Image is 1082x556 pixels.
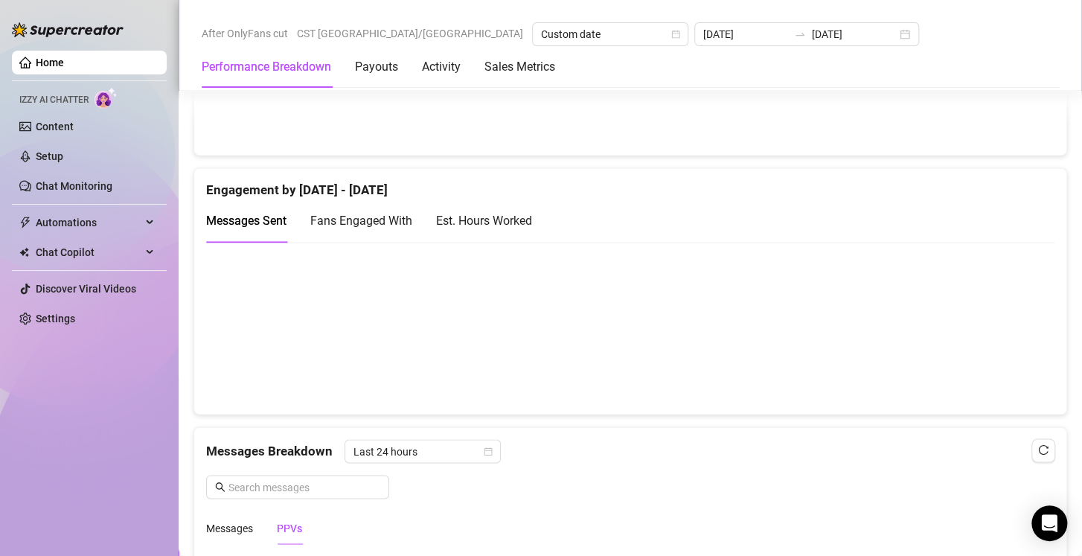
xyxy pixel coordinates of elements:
[36,240,141,264] span: Chat Copilot
[541,23,679,45] span: Custom date
[228,479,380,495] input: Search messages
[484,447,493,456] span: calendar
[353,440,492,462] span: Last 24 hours
[355,58,398,76] div: Payouts
[19,217,31,229] span: thunderbolt
[277,520,302,536] div: PPVs
[36,121,74,132] a: Content
[794,28,806,40] span: to
[671,30,680,39] span: calendar
[19,247,29,258] img: Chat Copilot
[206,520,253,536] div: Messages
[19,93,89,107] span: Izzy AI Chatter
[206,168,1054,200] div: Engagement by [DATE] - [DATE]
[703,26,788,42] input: Start date
[12,22,124,37] img: logo-BBDzfeDw.svg
[36,211,141,234] span: Automations
[36,313,75,325] a: Settings
[794,28,806,40] span: swap-right
[436,211,532,230] div: Est. Hours Worked
[422,58,461,76] div: Activity
[206,214,286,228] span: Messages Sent
[36,150,63,162] a: Setup
[36,180,112,192] a: Chat Monitoring
[202,22,288,45] span: After OnlyFans cut
[1031,505,1067,541] div: Open Intercom Messenger
[36,57,64,68] a: Home
[484,58,555,76] div: Sales Metrics
[95,87,118,109] img: AI Chatter
[297,22,523,45] span: CST [GEOGRAPHIC_DATA]/[GEOGRAPHIC_DATA]
[215,482,225,492] span: search
[310,214,412,228] span: Fans Engaged With
[812,26,897,42] input: End date
[202,58,331,76] div: Performance Breakdown
[206,439,1054,463] div: Messages Breakdown
[36,283,136,295] a: Discover Viral Videos
[1038,444,1049,455] span: reload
